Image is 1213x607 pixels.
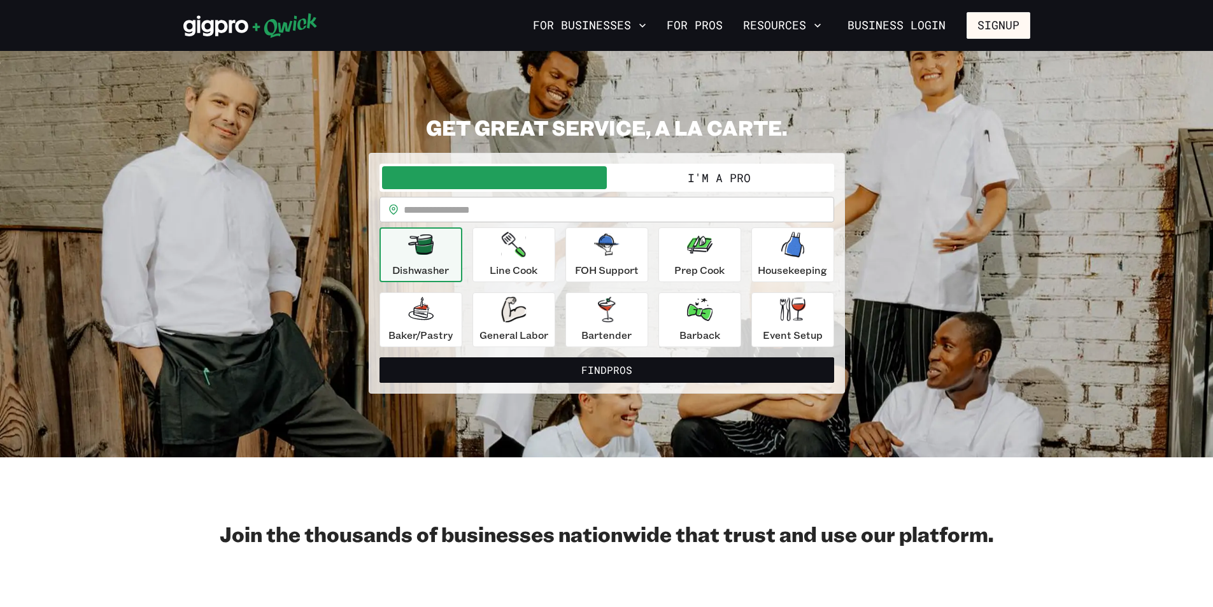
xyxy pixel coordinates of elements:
[658,292,741,347] button: Barback
[751,292,834,347] button: Event Setup
[380,227,462,282] button: Dishwasher
[674,262,725,278] p: Prep Cook
[369,115,845,140] h2: GET GREAT SERVICE, A LA CARTE.
[967,12,1030,39] button: Signup
[581,327,632,343] p: Bartender
[388,327,453,343] p: Baker/Pastry
[528,15,651,36] button: For Businesses
[490,262,537,278] p: Line Cook
[607,166,832,189] button: I'm a Pro
[565,292,648,347] button: Bartender
[758,262,827,278] p: Housekeeping
[738,15,826,36] button: Resources
[679,327,720,343] p: Barback
[662,15,728,36] a: For Pros
[472,227,555,282] button: Line Cook
[751,227,834,282] button: Housekeeping
[392,262,449,278] p: Dishwasher
[658,227,741,282] button: Prep Cook
[472,292,555,347] button: General Labor
[575,262,639,278] p: FOH Support
[380,357,834,383] button: FindPros
[763,327,823,343] p: Event Setup
[380,292,462,347] button: Baker/Pastry
[183,521,1030,546] h2: Join the thousands of businesses nationwide that trust and use our platform.
[565,227,648,282] button: FOH Support
[479,327,548,343] p: General Labor
[382,166,607,189] button: I'm a Business
[837,12,956,39] a: Business Login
